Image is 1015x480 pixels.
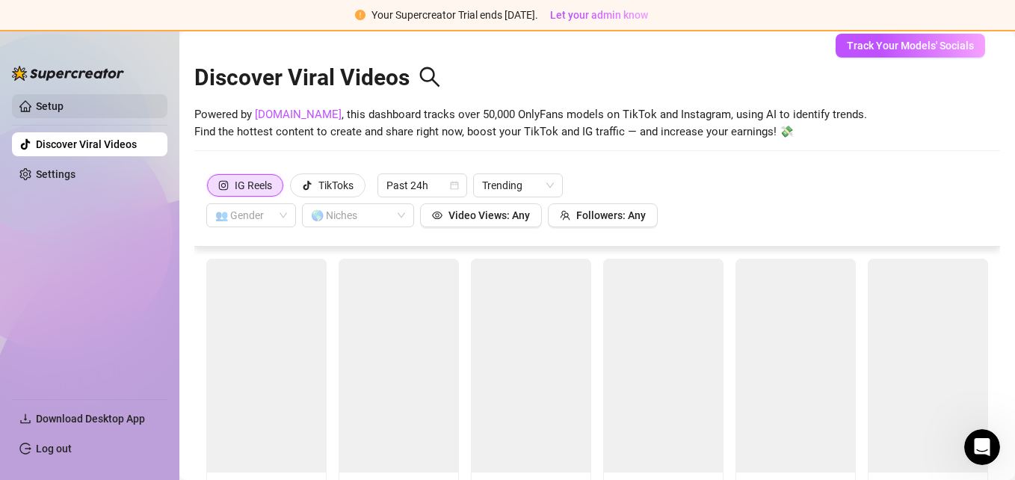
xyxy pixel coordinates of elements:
a: Discover Viral Videos [36,138,137,150]
span: Track Your Models' Socials [847,40,974,52]
button: Help [200,342,299,402]
span: Your Supercreator Trial ends [DATE]. [371,9,538,21]
iframe: Intercom live chat [964,429,1000,465]
button: Track Your Models' Socials [836,34,985,58]
span: Followers: Any [576,209,646,221]
div: • 1m ago [143,123,188,138]
a: Settings [36,168,75,180]
span: Help [237,380,261,390]
div: [PERSON_NAME] [53,123,140,138]
button: Followers: Any [548,203,658,227]
div: Close [262,6,289,33]
button: Video Views: Any [420,203,542,227]
span: download [19,413,31,425]
a: [DOMAIN_NAME] [255,108,342,121]
h2: Discover Viral Videos [194,64,441,92]
a: Setup [36,100,64,112]
span: Powered by , this dashboard tracks over 50,000 OnlyFans models on TikTok and Instagram, using AI ... [194,106,867,141]
span: instagram [218,180,229,191]
button: Let your admin know [544,6,654,24]
span: eye [432,210,442,221]
span: Messages [120,380,178,390]
span: Trending [482,174,554,197]
span: tik-tok [302,180,312,191]
div: TikToks [318,174,354,197]
a: Log out [36,443,72,455]
div: IG Reels [235,174,272,197]
div: • 1m ago [143,67,188,83]
span: calendar [450,181,459,190]
span: search [419,66,441,88]
button: Messages [99,342,199,402]
span: Video Views: Any [448,209,530,221]
span: Home [34,380,65,390]
span: Let your admin know [550,9,648,21]
button: Send us a message [69,297,230,327]
span: exclamation-circle [355,10,365,20]
div: Profile image for Tanya [17,52,47,82]
span: Past 24h [386,174,458,197]
div: [PERSON_NAME] [53,67,140,83]
div: Profile image for Tanya [17,108,47,138]
span: Download Desktop App [36,413,145,425]
span: team [560,210,570,221]
img: logo-BBDzfeDw.svg [12,66,124,81]
h1: Messages [111,7,191,32]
